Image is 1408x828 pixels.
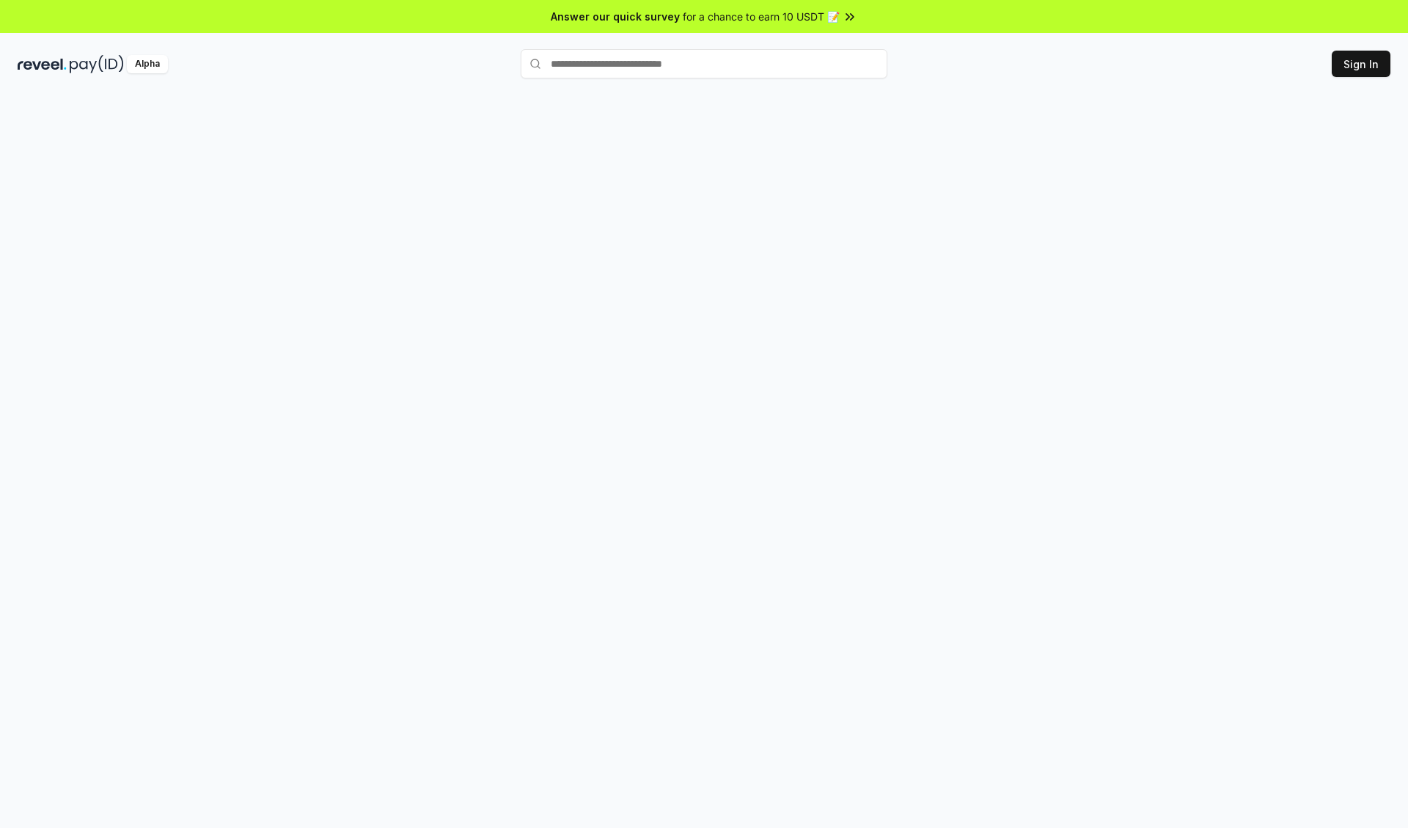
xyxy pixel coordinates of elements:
span: Answer our quick survey [551,9,680,24]
img: pay_id [70,55,124,73]
span: for a chance to earn 10 USDT 📝 [683,9,840,24]
div: Alpha [127,55,168,73]
button: Sign In [1332,51,1390,77]
img: reveel_dark [18,55,67,73]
